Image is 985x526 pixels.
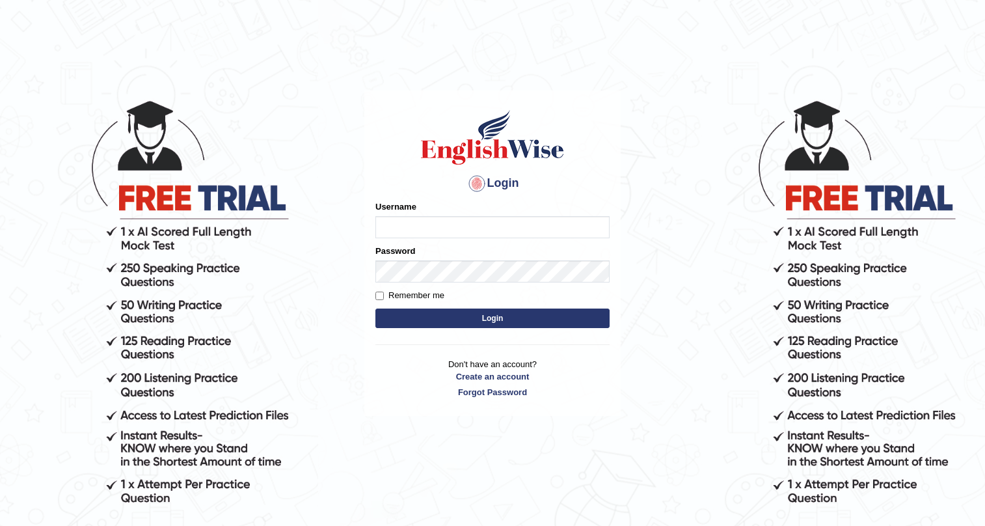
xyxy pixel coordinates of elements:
[375,201,416,213] label: Username
[375,309,610,328] button: Login
[375,386,610,398] a: Forgot Password
[418,108,567,167] img: Logo of English Wise sign in for intelligent practice with AI
[375,358,610,398] p: Don't have an account?
[375,292,384,300] input: Remember me
[375,289,444,302] label: Remember me
[375,245,415,257] label: Password
[375,173,610,194] h4: Login
[375,370,610,383] a: Create an account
